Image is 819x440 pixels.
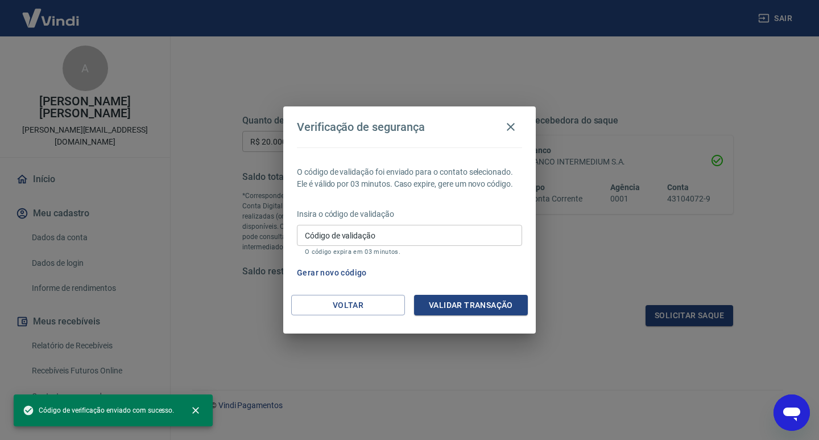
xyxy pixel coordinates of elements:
[292,262,371,283] button: Gerar novo código
[183,398,208,423] button: close
[297,120,425,134] h4: Verificação de segurança
[291,295,405,316] button: Voltar
[23,405,174,416] span: Código de verificação enviado com sucesso.
[305,248,514,256] p: O código expira em 03 minutos.
[414,295,528,316] button: Validar transação
[297,166,522,190] p: O código de validação foi enviado para o contato selecionado. Ele é válido por 03 minutos. Caso e...
[773,394,810,431] iframe: Botão para abrir a janela de mensagens
[297,208,522,220] p: Insira o código de validação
